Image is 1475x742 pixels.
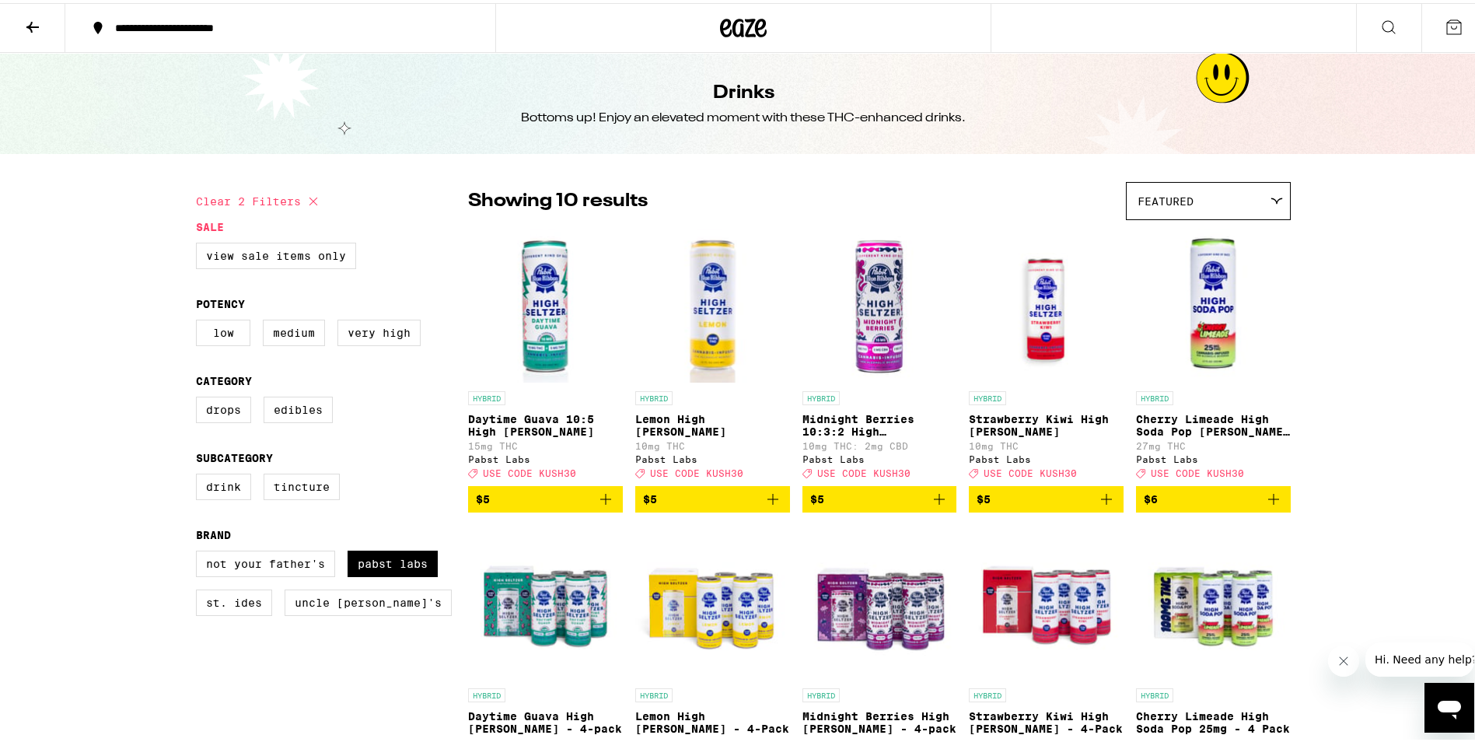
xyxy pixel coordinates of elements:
[635,685,673,699] p: HYBRID
[802,388,840,402] p: HYBRID
[643,490,657,502] span: $5
[969,685,1006,699] p: HYBRID
[1136,451,1291,461] div: Pabst Labs
[196,179,323,218] button: Clear 2 filters
[196,218,224,230] legend: Sale
[1144,490,1158,502] span: $6
[635,707,790,732] p: Lemon High [PERSON_NAME] - 4-Pack
[468,410,623,435] p: Daytime Guava 10:5 High [PERSON_NAME]
[810,490,824,502] span: $5
[1136,707,1291,732] p: Cherry Limeade High Soda Pop 25mg - 4 Pack
[468,483,623,509] button: Add to bag
[1365,639,1474,674] iframe: Message from company
[802,451,957,461] div: Pabst Labs
[1138,192,1194,205] span: Featured
[196,548,335,574] label: Not Your Father's
[969,522,1124,677] img: Pabst Labs - Strawberry Kiwi High Seltzer - 4-Pack
[969,483,1124,509] button: Add to bag
[468,685,505,699] p: HYBRID
[802,225,957,380] img: Pabst Labs - Midnight Berries 10:3:2 High Seltzer
[1136,483,1291,509] button: Add to bag
[196,295,245,307] legend: Potency
[1136,685,1173,699] p: HYBRID
[635,438,790,448] p: 10mg THC
[196,372,252,384] legend: Category
[468,438,623,448] p: 15mg THC
[969,388,1006,402] p: HYBRID
[1136,410,1291,435] p: Cherry Limeade High Soda Pop [PERSON_NAME] - 25mg
[1136,225,1291,483] a: Open page for Cherry Limeade High Soda Pop Seltzer - 25mg from Pabst Labs
[713,77,774,103] h1: Drinks
[264,394,333,420] label: Edibles
[468,707,623,732] p: Daytime Guava High [PERSON_NAME] - 4-pack
[196,240,356,266] label: View Sale Items Only
[802,483,957,509] button: Add to bag
[1424,680,1474,730] iframe: Button to launch messaging window
[635,225,790,483] a: Open page for Lemon High Seltzer from Pabst Labs
[635,451,790,461] div: Pabst Labs
[969,451,1124,461] div: Pabst Labs
[802,225,957,483] a: Open page for Midnight Berries 10:3:2 High Seltzer from Pabst Labs
[635,483,790,509] button: Add to bag
[476,490,490,502] span: $5
[635,225,790,380] img: Pabst Labs - Lemon High Seltzer
[468,388,505,402] p: HYBRID
[196,526,231,538] legend: Brand
[196,317,250,343] label: Low
[1136,438,1291,448] p: 27mg THC
[468,225,623,483] a: Open page for Daytime Guava 10:5 High Seltzer from Pabst Labs
[969,438,1124,448] p: 10mg THC
[483,465,576,475] span: USE CODE KUSH30
[1136,522,1291,677] img: Pabst Labs - Cherry Limeade High Soda Pop 25mg - 4 Pack
[1136,225,1291,380] img: Pabst Labs - Cherry Limeade High Soda Pop Seltzer - 25mg
[196,394,251,420] label: Drops
[635,522,790,677] img: Pabst Labs - Lemon High Seltzer - 4-Pack
[977,490,991,502] span: $5
[969,225,1124,483] a: Open page for Strawberry Kiwi High Seltzer from Pabst Labs
[285,586,452,613] label: Uncle [PERSON_NAME]'s
[263,317,325,343] label: Medium
[9,11,112,23] span: Hi. Need any help?
[468,522,623,677] img: Pabst Labs - Daytime Guava High Seltzer - 4-pack
[468,451,623,461] div: Pabst Labs
[802,522,957,677] img: Pabst Labs - Midnight Berries High Seltzer - 4-pack
[802,410,957,435] p: Midnight Berries 10:3:2 High [PERSON_NAME]
[196,586,272,613] label: St. Ides
[1136,388,1173,402] p: HYBRID
[348,548,438,574] label: Pabst Labs
[521,107,966,124] div: Bottoms up! Enjoy an elevated moment with these THC-enhanced drinks.
[468,185,648,212] p: Showing 10 results
[337,317,421,343] label: Very High
[264,471,340,497] label: Tincture
[969,410,1124,435] p: Strawberry Kiwi High [PERSON_NAME]
[196,471,251,497] label: Drink
[1151,465,1244,475] span: USE CODE KUSH30
[635,388,673,402] p: HYBRID
[984,465,1077,475] span: USE CODE KUSH30
[635,410,790,435] p: Lemon High [PERSON_NAME]
[802,685,840,699] p: HYBRID
[969,225,1124,380] img: Pabst Labs - Strawberry Kiwi High Seltzer
[802,707,957,732] p: Midnight Berries High [PERSON_NAME] - 4-pack
[817,465,911,475] span: USE CODE KUSH30
[468,225,623,380] img: Pabst Labs - Daytime Guava 10:5 High Seltzer
[196,449,273,461] legend: Subcategory
[650,465,743,475] span: USE CODE KUSH30
[802,438,957,448] p: 10mg THC: 2mg CBD
[1328,642,1359,674] iframe: Close message
[969,707,1124,732] p: Strawberry Kiwi High [PERSON_NAME] - 4-Pack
